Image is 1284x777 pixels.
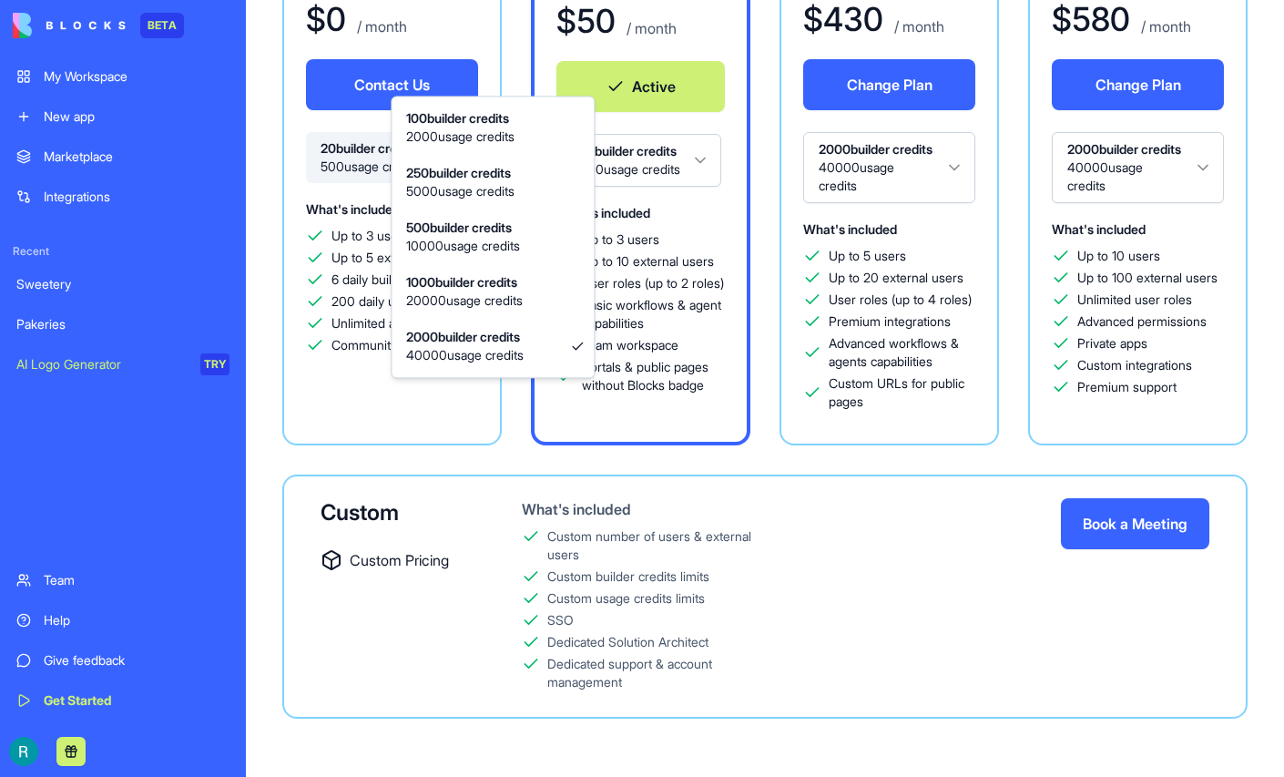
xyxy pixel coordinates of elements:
[406,346,524,364] span: 40000 usage credits
[406,128,515,146] span: 2000 usage credits
[547,7,582,42] button: Collapse window
[16,315,229,333] div: Pakeries
[5,244,240,259] span: Recent
[200,353,229,375] div: TRY
[406,109,515,128] span: 100 builder credits
[406,219,520,237] span: 500 builder credits
[582,7,615,40] div: Close
[406,291,523,310] span: 20000 usage credits
[406,164,515,182] span: 250 builder credits
[406,237,520,255] span: 10000 usage credits
[12,7,46,42] button: go back
[406,182,515,200] span: 5000 usage credits
[406,273,523,291] span: 1000 builder credits
[406,328,524,346] span: 2000 builder credits
[16,355,188,373] div: AI Logo Generator
[16,275,229,293] div: Sweetery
